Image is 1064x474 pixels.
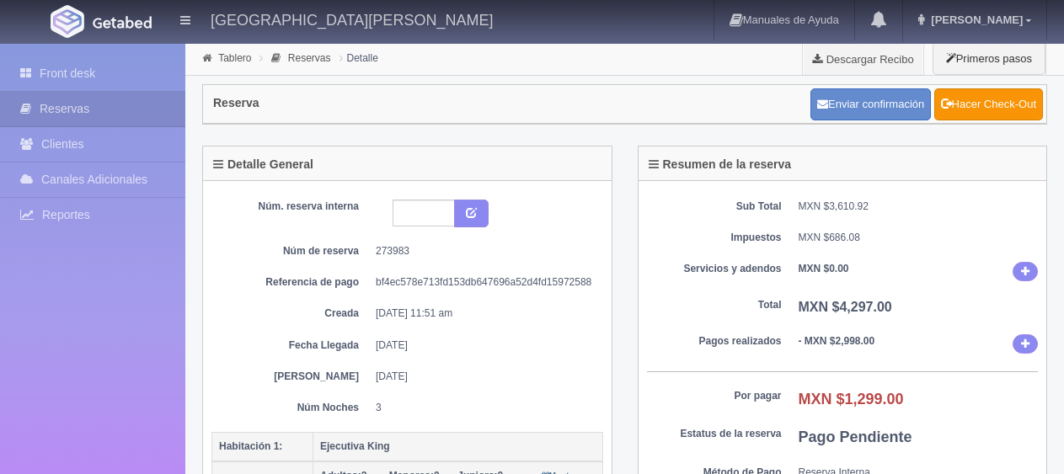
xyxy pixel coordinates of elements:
dt: Estatus de la reserva [647,427,782,441]
b: MXN $4,297.00 [799,300,892,314]
dt: Núm. reserva interna [224,200,359,214]
dd: 273983 [376,244,591,258]
li: Detalle [335,50,382,66]
img: Getabed [51,5,84,38]
dd: bf4ec578e713fd153db647696a52d4fd15972588 [376,275,591,290]
h4: Detalle General [213,158,313,171]
b: - MXN $2,998.00 [799,335,875,347]
a: Tablero [218,52,251,64]
dt: Por pagar [647,389,782,403]
dd: [DATE] [376,370,591,384]
dd: MXN $3,610.92 [799,200,1039,214]
a: Descargar Recibo [803,42,923,76]
dt: Creada [224,306,359,321]
h4: Resumen de la reserva [649,158,792,171]
dd: [DATE] 11:51 am [376,306,591,321]
dt: Total [647,298,782,312]
dt: [PERSON_NAME] [224,370,359,384]
button: Enviar confirmación [810,88,931,120]
dd: MXN $686.08 [799,231,1039,245]
dd: [DATE] [376,338,591,353]
b: Pago Pendiente [799,429,912,445]
a: Hacer Check-Out [934,88,1043,120]
dt: Impuestos [647,231,782,245]
b: Habitación 1: [219,440,282,452]
dt: Servicios y adendos [647,262,782,276]
b: MXN $1,299.00 [799,391,904,407]
img: Getabed [93,16,152,29]
h4: [GEOGRAPHIC_DATA][PERSON_NAME] [211,8,493,29]
dt: Sub Total [647,200,782,214]
b: MXN $0.00 [799,263,849,274]
a: Reservas [288,52,331,64]
dt: Núm de reserva [224,244,359,258]
dd: 3 [376,401,591,415]
dt: Pagos realizados [647,334,782,349]
dt: Núm Noches [224,401,359,415]
dt: Fecha Llegada [224,338,359,353]
th: Ejecutiva King [313,432,603,461]
dt: Referencia de pago [224,275,359,290]
button: Primeros pasos [933,42,1045,75]
span: [PERSON_NAME] [927,13,1023,26]
h4: Reserva [213,97,259,109]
